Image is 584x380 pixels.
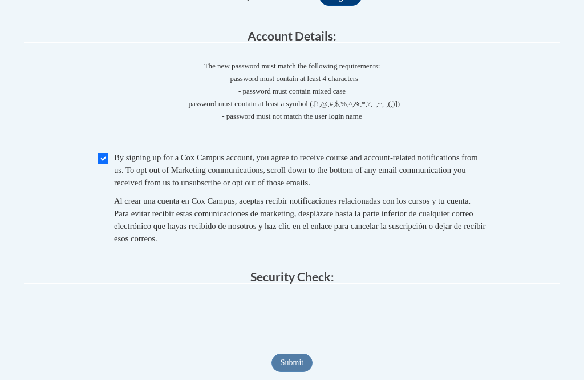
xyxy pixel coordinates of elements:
[205,295,379,339] iframe: reCAPTCHA
[250,269,334,284] span: Security Check:
[24,72,560,123] span: - password must contain at least 4 characters - password must contain mixed case - password must ...
[114,153,478,187] span: By signing up for a Cox Campus account, you agree to receive course and account-related notificat...
[114,196,485,243] span: Al crear una cuenta en Cox Campus, aceptas recibir notificaciones relacionadas con los cursos y t...
[248,29,336,43] span: Account Details:
[204,62,380,70] span: The new password must match the following requirements:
